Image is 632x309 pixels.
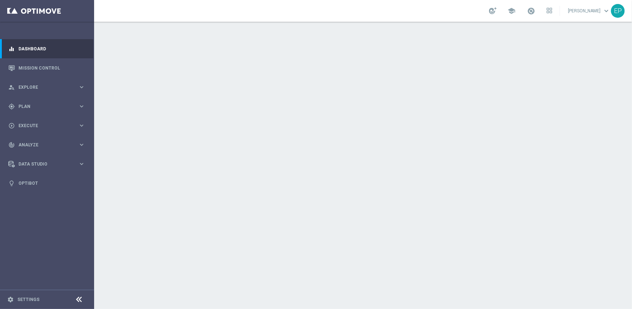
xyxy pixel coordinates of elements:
[8,46,85,52] button: equalizer Dashboard
[8,161,78,167] div: Data Studio
[8,180,15,187] i: lightbulb
[8,39,85,58] div: Dashboard
[8,142,15,148] i: track_changes
[8,46,15,52] i: equalizer
[18,162,78,166] span: Data Studio
[507,7,515,15] span: school
[8,161,85,167] button: Data Studio keyboard_arrow_right
[8,58,85,78] div: Mission Control
[78,84,85,91] i: keyboard_arrow_right
[17,297,39,302] a: Settings
[8,103,78,110] div: Plan
[8,84,85,90] button: person_search Explore keyboard_arrow_right
[611,4,625,18] div: EP
[8,84,78,91] div: Explore
[18,85,78,89] span: Explore
[8,84,15,91] i: person_search
[18,58,85,78] a: Mission Control
[78,103,85,110] i: keyboard_arrow_right
[567,5,611,16] a: [PERSON_NAME]keyboard_arrow_down
[7,296,14,303] i: settings
[78,122,85,129] i: keyboard_arrow_right
[8,122,15,129] i: play_circle_outline
[18,124,78,128] span: Execute
[18,39,85,58] a: Dashboard
[602,7,610,15] span: keyboard_arrow_down
[8,65,85,71] button: Mission Control
[78,141,85,148] i: keyboard_arrow_right
[8,104,85,109] button: gps_fixed Plan keyboard_arrow_right
[8,123,85,129] button: play_circle_outline Execute keyboard_arrow_right
[18,174,85,193] a: Optibot
[8,103,15,110] i: gps_fixed
[18,143,78,147] span: Analyze
[78,160,85,167] i: keyboard_arrow_right
[18,104,78,109] span: Plan
[8,142,78,148] div: Analyze
[8,180,85,186] button: lightbulb Optibot
[8,142,85,148] button: track_changes Analyze keyboard_arrow_right
[8,122,78,129] div: Execute
[8,174,85,193] div: Optibot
